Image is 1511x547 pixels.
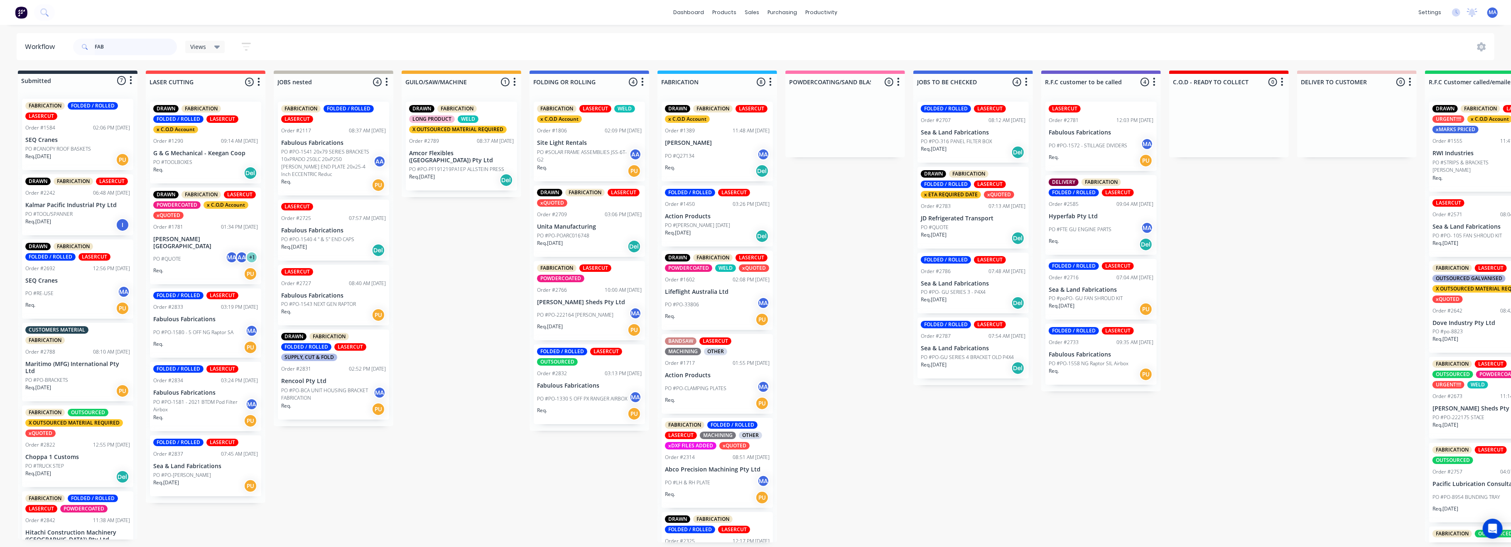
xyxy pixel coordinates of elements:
div: Order #2692 [25,265,55,272]
div: 07:48 AM [DATE] [989,268,1025,275]
div: Order #1290 [153,137,183,145]
p: Fabulous Fabrications [281,227,386,234]
p: PO #PO-1572 - STILLAGE DIVIDERS [1049,142,1127,149]
div: FABRICATION [25,337,65,344]
div: Order #2716 [1049,274,1079,281]
div: FOLDED / ROLLEDLASERCUTOrder #278607:48 AM [DATE]Sea & Land FabricationsPO #PO- GU SERIES 3 - P4X... [917,253,1029,314]
div: xMARKS PRICED [1433,126,1479,133]
div: AA [629,148,642,161]
div: LASERCUT [736,254,768,261]
p: [PERSON_NAME] Sheds Pty Ltd [537,299,642,306]
p: Fabulous Fabrications [1049,129,1153,136]
div: LASERCUT [974,256,1006,264]
div: DRAWN [153,191,179,198]
p: Kalmar Pacific Industrial Pty Ltd [25,202,130,209]
p: SEQ Cranes [25,137,130,144]
div: PU [116,153,129,166]
p: Req. [DATE] [1049,302,1074,310]
div: Order #2783 [921,203,951,210]
div: FABRICATION [437,105,477,112]
div: MA [226,251,238,264]
div: 02:09 PM [DATE] [605,127,642,134]
p: PO #CANOPY ROOF BASKETS [25,145,91,153]
div: URGENT!!!! [1433,115,1464,123]
div: x C.O.D Account [204,201,248,209]
div: LASERCUT [1102,262,1134,270]
p: PO #QUOTE [153,255,181,263]
div: Order #2786 [921,268,951,275]
div: FABRICATION [281,105,321,112]
p: Req. [153,267,163,274]
div: x C.O.D Account [665,115,710,123]
div: LASERCUT [25,112,57,120]
div: Order #2787 [921,332,951,340]
p: Req. [281,178,291,186]
div: DRAWNFABRICATIONLASERCUTPOWDERCOATEDx C.O.D AccountxQUOTEDOrder #178101:34 PM [DATE][PERSON_NAME]... [150,188,261,285]
p: PO #TOOL/SPANNER [25,210,73,218]
div: DRAWNFABRICATIONLASERCUTx C.O.D AccountOrder #138911:48 AM [DATE][PERSON_NAME]PO #Q27134MAReq.Del [662,102,773,181]
div: FABRICATION [54,178,93,185]
div: Del [1011,296,1025,310]
div: Order #1584 [25,124,55,132]
p: Req. [DATE] [921,231,947,239]
div: FOLDED / ROLLEDLASERCUTOrder #278707:54 AM [DATE]Sea & Land FabricationsPO #PO-GU SERIES 4 BRACKE... [917,317,1029,379]
div: Del [1011,146,1025,159]
div: FOLDED / ROLLED [1049,262,1099,270]
p: PO #po-8823 [1433,328,1463,335]
div: BANDSAW [665,337,697,345]
div: LASERCUT [974,321,1006,328]
div: DRAWN [25,178,51,185]
div: Order #1781 [153,223,183,231]
p: Req. [1049,154,1059,161]
div: Order #2242 [25,189,55,197]
p: Action Products [665,213,770,220]
div: x ETA REQUIRED DATE [921,191,981,198]
div: xQUOTED [984,191,1014,198]
p: PO #SOLAR FRAME ASSEMBLIES JSS-6T-G2 [537,149,629,164]
div: FOLDED / ROLLEDLASERCUTOrder #270708:12 AM [DATE]Sea & Land FabricationsPO #PO-316 PANEL FILTER B... [917,102,1029,163]
div: 08:12 AM [DATE] [989,117,1025,124]
div: Order #2727 [281,280,311,287]
div: FOLDED / ROLLED [153,292,204,299]
p: PO #RE-USE [25,290,54,297]
div: LASERCUT [281,115,313,123]
p: PO #PO-POARC016748 [537,232,589,239]
div: 11:48 AM [DATE] [733,127,770,134]
div: PU [755,313,769,326]
div: FABRICATION [1433,264,1472,272]
div: DRAWNFABRICATIONFOLDED / ROLLEDLASERCUTx C.O.D AccountOrder #129009:14 AM [DATE]G & G Mechanical ... [150,102,261,183]
p: [PERSON_NAME] [665,139,770,147]
div: LASERCUT [1102,327,1134,335]
a: dashboard [670,6,709,19]
div: AA [235,251,248,264]
p: Req. [DATE] [1433,239,1458,247]
div: DRAWNFABRICATIONLONG PRODUCTWELDX OUTSOURCED MATERIAL REQUIREDOrder #278908:37 AM [DATE]Amcor Fle... [406,102,517,190]
p: PO #poPO- GU FAN SHROUD KIT [1049,295,1123,302]
div: 10:00 AM [DATE] [605,286,642,294]
div: DRAWN [1433,105,1458,112]
div: FOLDED / ROLLED [921,105,971,112]
p: [PERSON_NAME][GEOGRAPHIC_DATA] [153,236,258,250]
div: FABRICATION [54,243,93,250]
div: PU [372,308,385,322]
div: LASERCUT [590,348,622,355]
div: 09:14 AM [DATE] [221,137,258,145]
div: POWDERCOATED [665,264,712,272]
div: FABRICATION [565,189,605,196]
div: FABRICATIONLASERCUTWELDx C.O.D AccountOrder #180602:09 PM [DATE]Site Light RentalsPO #SOLAR FRAME... [534,102,645,181]
div: Del [1011,232,1025,245]
div: OTHER [704,348,727,355]
div: DRAWN [25,243,51,250]
div: LONG PRODUCT [409,115,455,123]
span: Views [190,42,206,51]
div: DRAWNFABRICATIONFOLDED / ROLLEDLASERCUTSUPPLY, CUT & FOLDOrder #283102:52 PM [DATE]Rencool Pty Lt... [278,330,389,420]
div: DRAWN [153,105,179,112]
div: 02:08 PM [DATE] [733,276,770,283]
p: Fabulous Fabrications [153,316,258,323]
div: DRAWN [537,189,562,196]
div: LASERCUT [736,105,768,112]
div: DRAWN [281,333,307,340]
div: 01:34 PM [DATE] [221,223,258,231]
div: MA [757,297,770,309]
div: PU [244,267,257,281]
